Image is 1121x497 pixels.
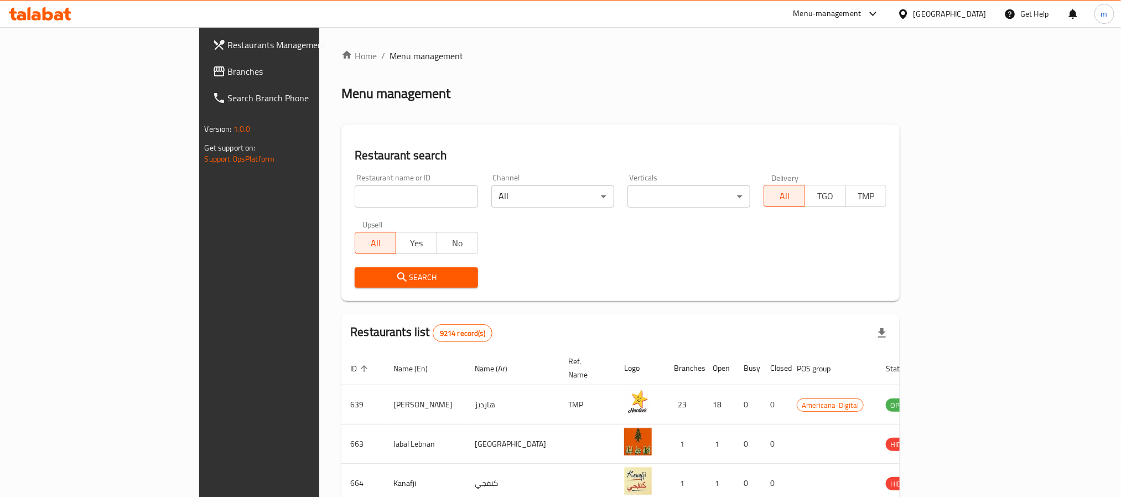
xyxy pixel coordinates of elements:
[761,351,788,385] th: Closed
[1101,8,1108,20] span: m
[360,235,392,251] span: All
[886,478,919,490] span: HIDDEN
[350,324,492,342] h2: Restaurants list
[869,320,895,346] div: Export file
[793,7,861,20] div: Menu-management
[769,188,801,204] span: All
[233,122,251,136] span: 1.0.0
[433,324,492,342] div: Total records count
[442,235,474,251] span: No
[205,141,256,155] span: Get support on:
[433,328,492,339] span: 9214 record(s)
[624,467,652,495] img: Kanafji
[341,85,450,102] h2: Menu management
[228,65,377,78] span: Branches
[665,385,704,424] td: 23
[665,424,704,464] td: 1
[850,188,883,204] span: TMP
[797,362,845,375] span: POS group
[704,385,735,424] td: 18
[886,362,922,375] span: Status
[355,232,396,254] button: All
[764,185,805,207] button: All
[204,58,386,85] a: Branches
[228,91,377,105] span: Search Branch Phone
[350,362,371,375] span: ID
[393,362,442,375] span: Name (En)
[364,271,469,284] span: Search
[355,147,886,164] h2: Restaurant search
[886,438,919,451] span: HIDDEN
[735,424,761,464] td: 0
[845,185,887,207] button: TMP
[914,8,987,20] div: [GEOGRAPHIC_DATA]
[665,351,704,385] th: Branches
[385,385,466,424] td: [PERSON_NAME]
[204,32,386,58] a: Restaurants Management
[735,385,761,424] td: 0
[205,122,232,136] span: Version:
[204,85,386,111] a: Search Branch Phone
[466,424,559,464] td: [GEOGRAPHIC_DATA]
[437,232,478,254] button: No
[771,174,799,182] label: Delivery
[886,398,913,412] div: OPEN
[341,49,900,63] nav: breadcrumb
[704,424,735,464] td: 1
[559,385,615,424] td: TMP
[624,428,652,455] img: Jabal Lebnan
[761,424,788,464] td: 0
[228,38,377,51] span: Restaurants Management
[396,232,437,254] button: Yes
[624,389,652,416] img: Hardee's
[627,185,750,208] div: ​
[362,221,383,229] label: Upsell
[615,351,665,385] th: Logo
[355,185,478,208] input: Search for restaurant name or ID..
[385,424,466,464] td: Jabal Lebnan
[704,351,735,385] th: Open
[886,399,913,412] span: OPEN
[568,355,602,381] span: Ref. Name
[205,152,275,166] a: Support.OpsPlatform
[809,188,842,204] span: TGO
[797,399,863,412] span: Americana-Digital
[401,235,433,251] span: Yes
[475,362,522,375] span: Name (Ar)
[390,49,463,63] span: Menu management
[466,385,559,424] td: هارديز
[761,385,788,424] td: 0
[735,351,761,385] th: Busy
[805,185,846,207] button: TGO
[355,267,478,288] button: Search
[491,185,614,208] div: All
